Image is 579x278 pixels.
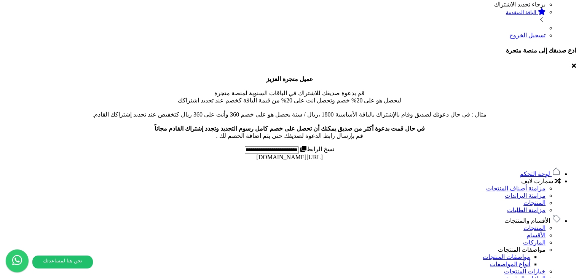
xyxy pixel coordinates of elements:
a: مزامنة أصناف المنتجات [486,185,546,192]
li: برجاء تجديد الاشتراك [3,1,546,8]
span: الأقسام والمنتجات [504,217,550,224]
b: عميل متجرة العزيز [266,76,313,82]
span: لوحة التحكم [520,171,550,177]
a: الأقسام [526,232,546,238]
div: [URL][DOMAIN_NAME] [3,154,576,161]
b: في حال قمت بدعوة أكثر من صديق يمكنك أن تحصل على خصم كامل رسوم التجديد وتجدد إشتراك القادم مجاناً [155,125,425,132]
a: الباقة المتقدمة [3,8,546,25]
a: مواصفات المنتجات [483,254,530,260]
a: مواصفات المنتجات [498,246,546,253]
a: المنتجات [523,225,546,231]
a: خيارات المنتجات [504,268,546,275]
p: قم بدعوة صديقك للاشتراك في الباقات السنوية لمنصة متجرة ليحصل هو على 20% خصم وتحصل انت على 20% من ... [3,75,576,139]
a: مزامنة الطلبات [507,207,546,213]
label: نسخ الرابط [299,146,334,152]
a: الماركات [523,239,546,246]
a: المنتجات [523,200,546,206]
small: الباقة المتقدمة [506,10,536,15]
a: تسجيل الخروج [509,32,546,38]
a: مزامنة البراندات [505,192,546,199]
a: أنواع المواصفات [490,261,530,267]
a: لوحة التحكم [520,171,561,177]
span: سمارت لايف [521,178,553,184]
h4: ادع صديقك إلى منصة متجرة [3,47,576,54]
